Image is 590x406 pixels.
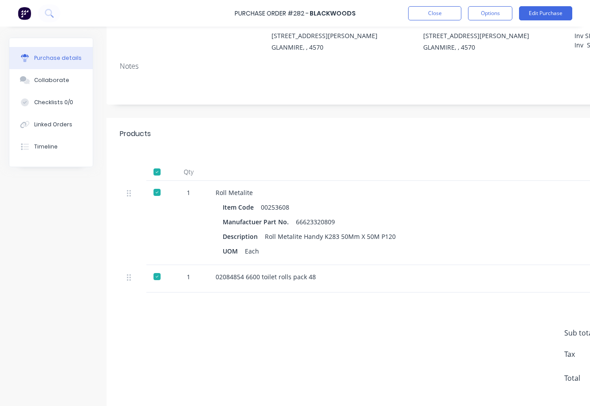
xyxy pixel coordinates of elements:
div: Timeline [34,143,58,151]
div: GLANMIRE, , 4570 [271,43,378,52]
div: Description [223,230,265,243]
img: Factory [18,7,31,20]
div: UOM [223,245,245,258]
div: Purchase details [34,54,82,62]
button: Timeline [9,136,93,158]
div: GLANMIRE, , 4570 [423,43,529,52]
button: Checklists 0/0 [9,91,93,113]
div: [STREET_ADDRESS][PERSON_NAME] [271,31,378,40]
button: Linked Orders [9,113,93,136]
div: Roll Metalite Handy K283 50Mm X 50M P120 [265,230,396,243]
div: 66623320809 [296,215,335,228]
button: Purchase details [9,47,93,69]
div: Linked Orders [34,121,72,129]
button: Edit Purchase [519,6,572,20]
div: Blackwoods [310,9,356,18]
button: Collaborate [9,69,93,91]
button: Close [408,6,461,20]
div: 00253608 [261,201,289,214]
div: Purchase Order #282 - [235,9,309,18]
div: Qty [169,163,208,181]
div: Checklists 0/0 [34,98,73,106]
div: Item Code [223,201,261,214]
div: Each [245,245,259,258]
div: Manufactuer Part No. [223,215,296,228]
div: 1 [176,272,201,281]
div: [STREET_ADDRESS][PERSON_NAME] [423,31,529,40]
div: 1 [176,188,201,197]
div: Products [120,129,151,139]
div: Collaborate [34,76,69,84]
button: Options [468,6,512,20]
